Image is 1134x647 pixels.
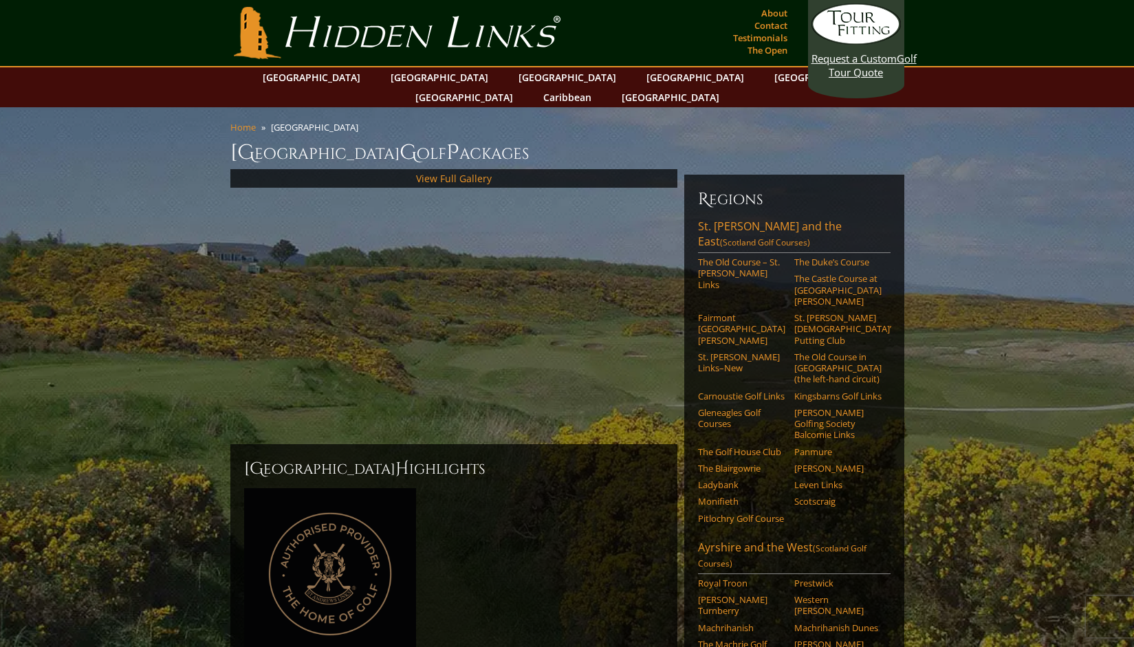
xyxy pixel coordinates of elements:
[256,67,367,87] a: [GEOGRAPHIC_DATA]
[698,351,785,374] a: St. [PERSON_NAME] Links–New
[794,273,882,307] a: The Castle Course at [GEOGRAPHIC_DATA][PERSON_NAME]
[730,28,791,47] a: Testimonials
[794,622,882,633] a: Machrihanish Dunes
[698,622,785,633] a: Machrihanish
[698,463,785,474] a: The Blairgowrie
[395,458,409,480] span: H
[744,41,791,60] a: The Open
[230,139,904,166] h1: [GEOGRAPHIC_DATA] olf ackages
[811,3,901,79] a: Request a CustomGolf Tour Quote
[384,67,495,87] a: [GEOGRAPHIC_DATA]
[640,67,751,87] a: [GEOGRAPHIC_DATA]
[794,446,882,457] a: Panmure
[794,479,882,490] a: Leven Links
[698,594,785,617] a: [PERSON_NAME] Turnberry
[794,496,882,507] a: Scotscraig
[698,256,785,290] a: The Old Course – St. [PERSON_NAME] Links
[698,391,785,402] a: Carnoustie Golf Links
[720,237,810,248] span: (Scotland Golf Courses)
[794,351,882,385] a: The Old Course in [GEOGRAPHIC_DATA] (the left-hand circuit)
[698,513,785,524] a: Pitlochry Golf Course
[416,172,492,185] a: View Full Gallery
[751,16,791,35] a: Contact
[408,87,520,107] a: [GEOGRAPHIC_DATA]
[230,121,256,133] a: Home
[698,312,785,346] a: Fairmont [GEOGRAPHIC_DATA][PERSON_NAME]
[794,594,882,617] a: Western [PERSON_NAME]
[698,479,785,490] a: Ladybank
[698,446,785,457] a: The Golf House Club
[767,67,879,87] a: [GEOGRAPHIC_DATA]
[536,87,598,107] a: Caribbean
[794,312,882,346] a: St. [PERSON_NAME] [DEMOGRAPHIC_DATA]’ Putting Club
[811,52,897,65] span: Request a Custom
[794,256,882,267] a: The Duke’s Course
[758,3,791,23] a: About
[698,188,891,210] h6: Regions
[615,87,726,107] a: [GEOGRAPHIC_DATA]
[244,458,664,480] h2: [GEOGRAPHIC_DATA] ighlights
[794,578,882,589] a: Prestwick
[400,139,417,166] span: G
[794,407,882,441] a: [PERSON_NAME] Golfing Society Balcomie Links
[698,578,785,589] a: Royal Troon
[698,542,866,569] span: (Scotland Golf Courses)
[698,540,891,574] a: Ayrshire and the West(Scotland Golf Courses)
[446,139,459,166] span: P
[512,67,623,87] a: [GEOGRAPHIC_DATA]
[271,121,364,133] li: [GEOGRAPHIC_DATA]
[698,219,891,253] a: St. [PERSON_NAME] and the East(Scotland Golf Courses)
[794,391,882,402] a: Kingsbarns Golf Links
[794,463,882,474] a: [PERSON_NAME]
[698,496,785,507] a: Monifieth
[698,407,785,430] a: Gleneagles Golf Courses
